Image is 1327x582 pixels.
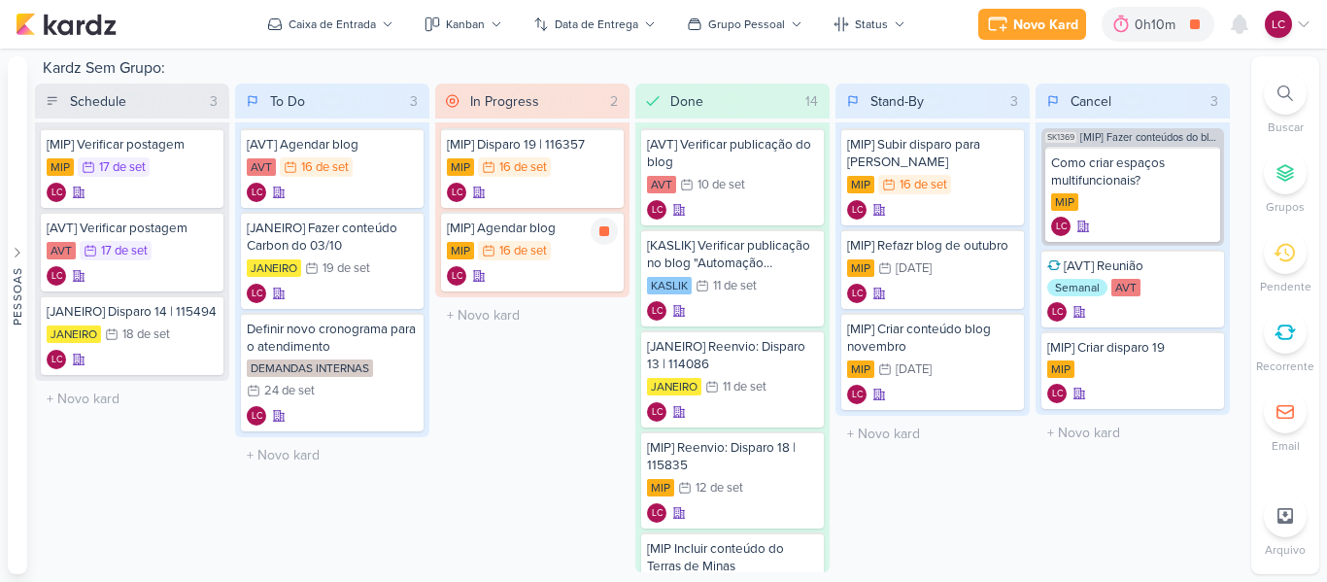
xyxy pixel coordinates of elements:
[47,350,66,369] div: Criador(a): Laís Costa
[839,420,1026,448] input: + Novo kard
[447,183,466,202] div: Criador(a): Laís Costa
[47,136,218,154] div: [MIP] Verificar postagem
[247,284,266,303] div: Laís Costa
[723,381,766,394] div: 11 de set
[652,307,663,317] p: LC
[698,179,745,191] div: 10 de set
[696,482,743,495] div: 12 de set
[647,237,818,272] div: [KASLIK] Verificar publicação no blog "Automação residencial..."
[1052,308,1063,318] p: LC
[9,266,26,325] div: Pessoas
[247,136,418,154] div: [AVT] Agendar blog
[647,402,666,422] div: Criador(a): Laís Costa
[602,91,626,112] div: 2
[652,509,663,519] p: LC
[47,325,101,343] div: JANEIRO
[16,13,117,36] img: kardz.app
[847,259,874,277] div: MIP
[1265,11,1292,38] div: Laís Costa
[252,412,262,422] p: LC
[239,441,425,469] input: + Novo kard
[647,479,674,496] div: MIP
[447,242,474,259] div: MIP
[47,350,66,369] div: Laís Costa
[647,439,818,474] div: [MIP] Reenvio: Disparo 18 | 115835
[1051,217,1071,236] div: Laís Costa
[798,91,826,112] div: 14
[1251,72,1319,136] li: Ctrl + F
[647,540,818,575] div: [MIP Incluir conteúdo do Terras de Minas
[47,183,66,202] div: Criador(a): Laís Costa
[1080,132,1220,143] span: [MIP] Fazer conteúdos do blog de MIP (Setembro e Outubro)
[647,402,666,422] div: Laís Costa
[847,136,1018,171] div: [MIP] Subir disparo para Diego
[1003,91,1026,112] div: 3
[1265,541,1306,559] p: Arquivo
[847,200,867,220] div: Laís Costa
[51,272,62,282] p: LC
[647,200,666,220] div: Criador(a): Laís Costa
[1056,223,1067,232] p: LC
[47,303,218,321] div: [JANEIRO] Disparo 14 | 115494
[1272,16,1285,33] p: LC
[652,408,663,418] p: LC
[1039,419,1226,447] input: + Novo kard
[647,301,666,321] div: Criador(a): Laís Costa
[1111,279,1140,296] div: AVT
[499,161,547,174] div: 16 de set
[1045,132,1076,143] span: SK1369
[99,161,146,174] div: 17 de set
[1047,384,1067,403] div: Criador(a): Laís Costa
[8,56,27,574] button: Pessoas
[652,206,663,216] p: LC
[847,284,867,303] div: Laís Costa
[47,183,66,202] div: Laís Costa
[447,136,618,154] div: [MIP] Disparo 19 | 116357
[447,158,474,176] div: MIP
[247,321,418,356] div: Definir novo cronograma para o atendimento
[647,338,818,373] div: [JANEIRO] Reenvio: Disparo 13 | 114086
[1047,360,1074,378] div: MIP
[1260,278,1311,295] p: Pendente
[323,262,370,275] div: 19 de set
[847,321,1018,356] div: [MIP] Criar conteúdo blog novembro
[1047,384,1067,403] div: Laís Costa
[402,91,425,112] div: 3
[47,220,218,237] div: [AVT] Verificar postagem
[247,158,276,176] div: AVT
[247,220,418,255] div: [JANEIRO] Fazer conteúdo Carbon do 03/10
[122,328,170,341] div: 18 de set
[247,284,266,303] div: Criador(a): Laís Costa
[647,136,818,171] div: [AVT] Verificar publicação do blog
[1013,15,1078,35] div: Novo Kard
[647,378,701,395] div: JANEIRO
[447,266,466,286] div: Criador(a): Laís Costa
[591,218,618,245] div: Parar relógio
[1268,119,1304,136] p: Buscar
[647,301,666,321] div: Laís Costa
[900,179,947,191] div: 16 de set
[1047,302,1067,322] div: Laís Costa
[847,237,1018,255] div: [MIP] Refazr blog de outubro
[1051,154,1214,189] div: Como criar espaços multifuncionais?
[847,385,867,404] div: Criador(a): Laís Costa
[1135,15,1181,35] div: 0h10m
[847,360,874,378] div: MIP
[1266,198,1305,216] p: Grupos
[39,385,225,413] input: + Novo kard
[447,266,466,286] div: Laís Costa
[1047,257,1218,275] div: [AVT] Reunião
[47,158,74,176] div: MIP
[247,359,373,377] div: DEMANDAS INTERNAS
[247,183,266,202] div: Laís Costa
[1272,437,1300,455] p: Email
[852,290,863,299] p: LC
[1047,302,1067,322] div: Criador(a): Laís Costa
[647,277,692,294] div: KASLIK
[852,206,863,216] p: LC
[1051,217,1071,236] div: Criador(a): Laís Costa
[647,200,666,220] div: Laís Costa
[51,188,62,198] p: LC
[101,245,148,257] div: 17 de set
[852,391,863,400] p: LC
